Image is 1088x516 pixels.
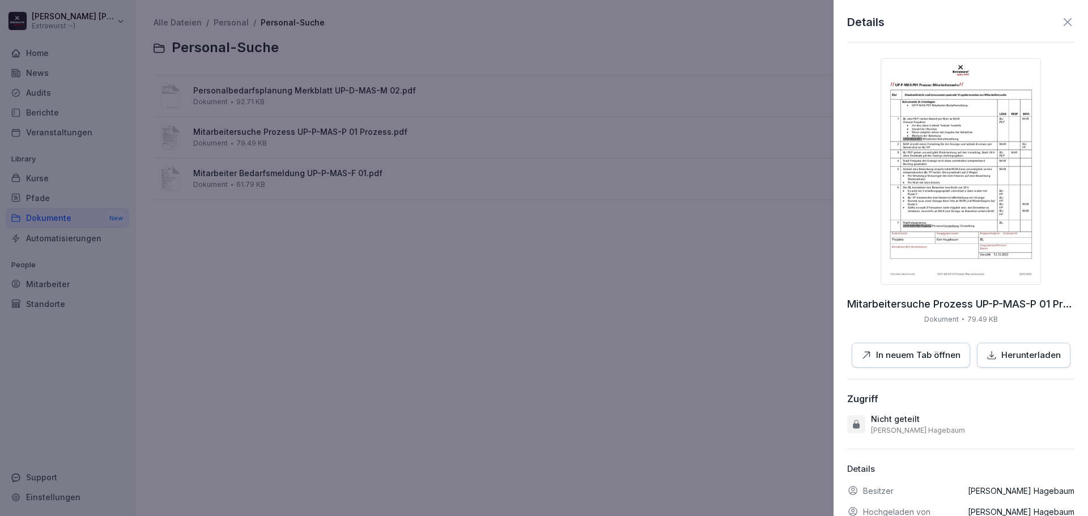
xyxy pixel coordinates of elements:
[876,349,960,362] p: In neuem Tab öffnen
[847,14,885,31] p: Details
[852,343,970,368] button: In neuem Tab öffnen
[847,463,1074,476] p: Details
[881,58,1041,285] img: thumbnail
[968,485,1074,497] p: [PERSON_NAME] Hagebaum
[1001,349,1061,362] p: Herunterladen
[967,314,998,325] p: 79.49 KB
[924,314,959,325] p: Dokument
[871,426,965,435] p: [PERSON_NAME] Hagebaum
[847,393,878,404] div: Zugriff
[871,413,920,425] p: Nicht geteilt
[863,485,894,497] p: Besitzer
[847,298,1074,310] p: Mitarbeitersuche Prozess UP-P-MAS-P 01 Prozess.pdf
[977,343,1070,368] button: Herunterladen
